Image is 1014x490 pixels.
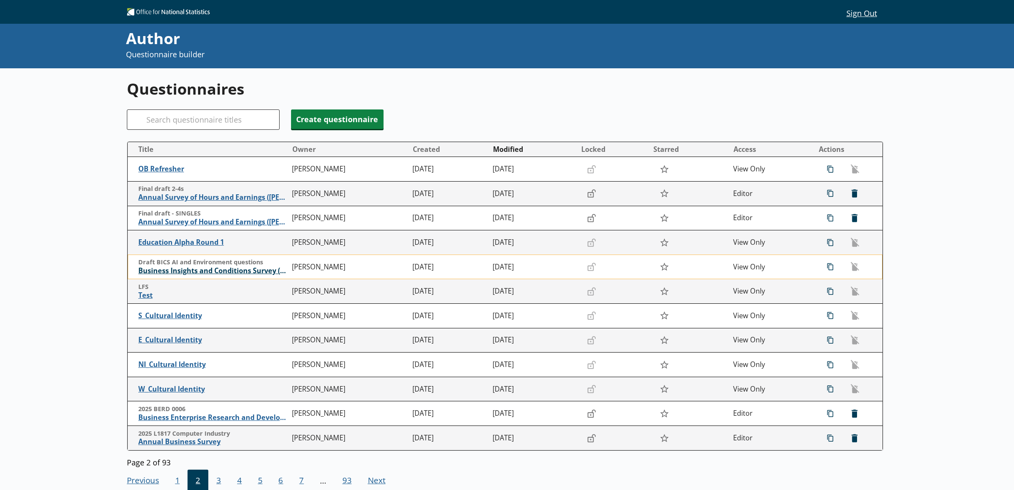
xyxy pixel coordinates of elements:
[409,279,489,304] td: [DATE]
[409,377,489,401] td: [DATE]
[409,206,489,230] td: [DATE]
[489,353,577,377] td: [DATE]
[489,182,577,206] td: [DATE]
[655,356,674,372] button: Star
[810,142,882,157] th: Actions
[409,143,488,156] button: Created
[409,230,489,255] td: [DATE]
[409,401,489,426] td: [DATE]
[490,143,577,156] button: Modified
[289,304,409,328] td: [PERSON_NAME]
[730,353,810,377] td: View Only
[138,430,288,438] span: 2025 L1817 Computer Industry
[409,353,489,377] td: [DATE]
[138,336,288,344] span: E_Cultural Identity
[655,185,674,202] button: Star
[289,230,409,255] td: [PERSON_NAME]
[138,193,288,202] span: Annual Survey of Hours and Earnings ([PERSON_NAME])
[730,401,810,426] td: Editor
[289,157,409,182] td: [PERSON_NAME]
[489,426,577,451] td: [DATE]
[655,406,674,422] button: Star
[409,255,489,279] td: [DATE]
[138,360,288,369] span: NI_Cultural Identity
[127,78,884,99] h1: Questionnaires
[138,210,288,218] span: Final draft - SINGLES
[655,283,674,300] button: Star
[730,279,810,304] td: View Only
[126,49,686,60] p: Questionnaire builder
[289,328,409,353] td: [PERSON_NAME]
[138,291,288,300] span: Test
[126,28,686,49] div: Author
[289,426,409,451] td: [PERSON_NAME]
[583,211,600,225] button: Lock
[138,413,288,422] span: Business Enterprise Research and Development
[289,182,409,206] td: [PERSON_NAME]
[489,328,577,353] td: [DATE]
[730,426,810,451] td: Editor
[138,437,288,446] span: Annual Business Survey
[289,279,409,304] td: [PERSON_NAME]
[138,311,288,320] span: S_Cultural Identity
[138,218,288,227] span: Annual Survey of Hours and Earnings ([PERSON_NAME])
[138,385,288,394] span: W_Cultural Identity
[291,109,384,129] button: Create questionnaire
[409,426,489,451] td: [DATE]
[138,266,288,275] span: Business Insights and Conditions Survey (BICS)
[127,455,884,467] div: Page 2 of 93
[655,381,674,397] button: Star
[138,283,288,291] span: LFS
[655,308,674,324] button: Star
[289,206,409,230] td: [PERSON_NAME]
[489,304,577,328] td: [DATE]
[131,143,288,156] button: Title
[730,206,810,230] td: Editor
[409,182,489,206] td: [DATE]
[409,157,489,182] td: [DATE]
[650,143,729,156] button: Starred
[138,258,288,266] span: Draft BICS AI and Environment questions
[730,157,810,182] td: View Only
[489,401,577,426] td: [DATE]
[138,165,288,174] span: OB Refresher
[289,255,409,279] td: [PERSON_NAME]
[730,377,810,401] td: View Only
[409,328,489,353] td: [DATE]
[583,186,600,201] button: Lock
[489,230,577,255] td: [DATE]
[127,109,280,130] input: Search questionnaire titles
[655,259,674,275] button: Star
[409,304,489,328] td: [DATE]
[489,377,577,401] td: [DATE]
[489,206,577,230] td: [DATE]
[655,210,674,226] button: Star
[730,230,810,255] td: View Only
[730,328,810,353] td: View Only
[489,279,577,304] td: [DATE]
[730,304,810,328] td: View Only
[655,332,674,348] button: Star
[840,6,883,20] button: Sign Out
[289,143,409,156] button: Owner
[730,143,810,156] button: Access
[583,431,600,445] button: Lock
[730,255,810,279] td: View Only
[655,430,674,446] button: Star
[289,353,409,377] td: [PERSON_NAME]
[583,406,600,421] button: Lock
[730,182,810,206] td: Editor
[289,401,409,426] td: [PERSON_NAME]
[138,238,288,247] span: Education Alpha Round 1
[655,161,674,177] button: Star
[138,405,288,413] span: 2025 BERD 0006
[578,143,649,156] button: Locked
[138,185,288,193] span: Final draft 2-4s
[655,234,674,250] button: Star
[489,255,577,279] td: [DATE]
[289,377,409,401] td: [PERSON_NAME]
[489,157,577,182] td: [DATE]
